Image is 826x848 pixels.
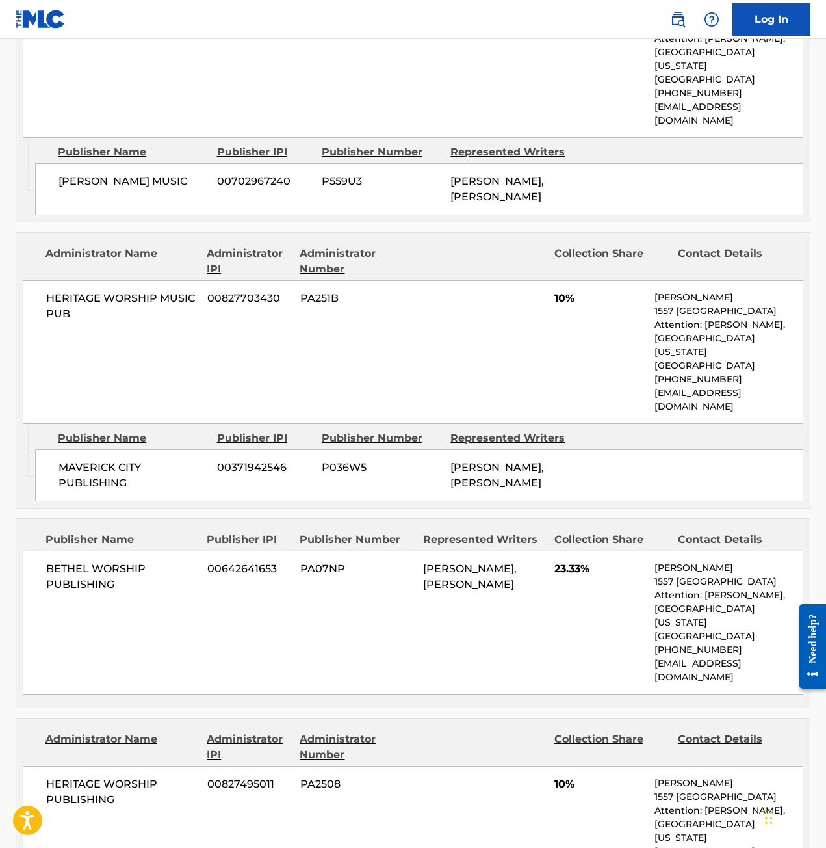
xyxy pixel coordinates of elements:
span: PA07NP [300,561,414,577]
div: Drag [765,799,773,838]
div: Administrator IPI [207,732,290,763]
div: Administrator Number [300,246,413,277]
p: [PHONE_NUMBER] [654,373,803,386]
div: Publisher Name [58,431,207,446]
div: Collection Share [554,246,668,277]
span: 00827495011 [207,776,290,792]
span: [PERSON_NAME], [PERSON_NAME] [423,563,517,590]
div: Publisher Name [45,532,197,548]
p: [PERSON_NAME] [654,776,803,790]
p: [PHONE_NUMBER] [654,643,803,657]
div: Publisher IPI [217,144,312,160]
div: Publisher Name [58,144,207,160]
p: [PERSON_NAME] [654,561,803,575]
div: Help [699,7,725,33]
p: [GEOGRAPHIC_DATA] [654,73,803,86]
a: Log In [732,3,810,36]
p: [GEOGRAPHIC_DATA][US_STATE] [654,46,803,73]
span: HERITAGE WORSHIP PUBLISHING [46,776,198,808]
span: 00371942546 [217,460,312,475]
div: Contact Details [678,246,792,277]
div: Represented Writers [450,144,569,160]
span: 00827703430 [207,291,290,306]
div: Publisher Number [322,144,441,160]
span: [PERSON_NAME], [PERSON_NAME] [450,175,544,203]
p: [GEOGRAPHIC_DATA][US_STATE] [654,817,803,845]
div: Administrator IPI [207,246,290,277]
div: Collection Share [554,532,668,548]
iframe: Chat Widget [761,786,826,848]
iframe: Resource Center [790,594,826,699]
span: [PERSON_NAME], [PERSON_NAME] [450,461,544,489]
p: [EMAIL_ADDRESS][DOMAIN_NAME] [654,657,803,684]
div: Collection Share [554,732,668,763]
div: Contact Details [678,732,792,763]
div: Administrator Name [45,732,197,763]
p: [PHONE_NUMBER] [654,86,803,100]
span: 00702967240 [217,174,312,189]
p: [EMAIL_ADDRESS][DOMAIN_NAME] [654,100,803,127]
p: [GEOGRAPHIC_DATA][US_STATE] [654,332,803,359]
span: [PERSON_NAME] MUSIC [58,174,207,189]
div: Publisher IPI [217,431,312,446]
a: Public Search [665,7,691,33]
p: 1557 [GEOGRAPHIC_DATA] Attention: [PERSON_NAME], [654,790,803,817]
div: Contact Details [678,532,792,548]
div: Publisher Number [300,532,413,548]
div: Represented Writers [423,532,545,548]
p: 1557 [GEOGRAPHIC_DATA] Attention: [PERSON_NAME], [654,575,803,602]
div: Administrator Name [45,246,197,277]
span: HERITAGE WORSHIP MUSIC PUB [46,291,198,322]
span: P036W5 [322,460,441,475]
p: [GEOGRAPHIC_DATA] [654,359,803,373]
p: [EMAIL_ADDRESS][DOMAIN_NAME] [654,386,803,414]
span: P559U3 [322,174,441,189]
p: 1557 [GEOGRAPHIC_DATA] Attention: [PERSON_NAME], [654,304,803,332]
p: [PERSON_NAME] [654,291,803,304]
div: Publisher Number [322,431,441,446]
span: PA251B [300,291,414,306]
span: PA2508 [300,776,414,792]
img: search [670,12,686,27]
div: Publisher IPI [207,532,290,548]
span: 10% [554,291,645,306]
div: Administrator Number [300,732,413,763]
div: Represented Writers [450,431,569,446]
span: 23.33% [554,561,645,577]
span: MAVERICK CITY PUBLISHING [58,460,207,491]
span: BETHEL WORSHIP PUBLISHING [46,561,198,592]
p: [GEOGRAPHIC_DATA] [654,629,803,643]
img: help [704,12,719,27]
p: [GEOGRAPHIC_DATA][US_STATE] [654,602,803,629]
img: MLC Logo [16,10,66,29]
span: 10% [554,776,645,792]
span: 00642641653 [207,561,290,577]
